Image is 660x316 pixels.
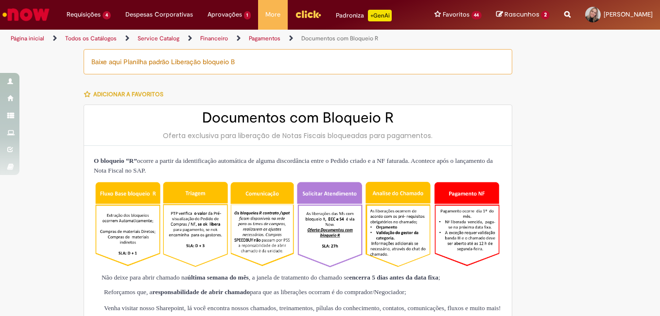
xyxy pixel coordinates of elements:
[125,10,193,19] span: Despesas Corporativas
[84,49,512,74] div: Baixe aqui Planilha padrão Liberação bloqueio B
[93,90,163,98] span: Adicionar a Favoritos
[295,7,321,21] img: click_logo_yellow_360x200.png
[249,35,280,42] a: Pagamentos
[94,288,104,298] img: sys_attachment.do
[200,35,228,42] a: Financeiro
[496,10,550,19] a: Rascunhos
[94,110,502,126] h2: Documentos com Bloqueio R
[349,274,438,281] strong: encerra 5 dias antes da data fixa
[541,11,550,19] span: 2
[138,35,179,42] a: Service Catalog
[301,35,378,42] a: Documentos com Bloqueio R
[94,131,502,140] div: Oferta exclusiva para liberação de Notas Fiscais bloqueadas para pagamentos.
[208,10,242,19] span: Aprovações
[244,11,251,19] span: 1
[67,10,101,19] span: Requisições
[153,288,250,296] strong: responsabilidade de abrir chamado
[94,157,137,164] strong: O bloqueio “R”
[103,11,111,19] span: 4
[94,274,102,282] img: sys_attachment.do
[336,10,392,21] div: Padroniza
[65,35,117,42] a: Todos os Catálogos
[471,11,482,19] span: 44
[94,157,493,174] span: ocorre a partir da identificação automática de alguma discordância entre o Pedido criado e a NF f...
[7,30,433,48] ul: Trilhas de página
[604,10,653,18] span: [PERSON_NAME]
[504,10,539,19] span: Rascunhos
[368,10,392,21] p: +GenAi
[188,274,249,281] strong: última semana do mês
[84,84,169,105] button: Adicionar a Favoritos
[11,35,44,42] a: Página inicial
[94,288,406,296] span: Reforçamos que, a para que as liberações ocorram é do comprador/Negociador;
[443,10,469,19] span: Favoritos
[265,10,280,19] span: More
[94,303,104,314] img: sys_attachment.do
[1,5,51,24] img: ServiceNow
[94,274,440,281] span: Não deixe para abrir chamado na , a janela de tratamento do chamado se ;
